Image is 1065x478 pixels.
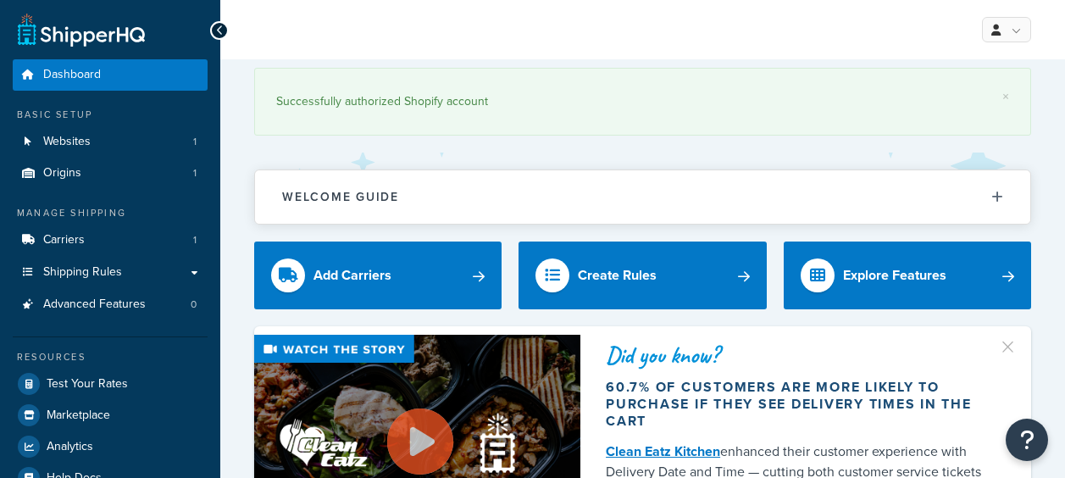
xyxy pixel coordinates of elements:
a: Websites1 [13,126,208,158]
li: Origins [13,158,208,189]
span: Analytics [47,440,93,454]
a: Marketplace [13,400,208,431]
span: 0 [191,297,197,312]
li: Websites [13,126,208,158]
span: Advanced Features [43,297,146,312]
a: Explore Features [784,242,1031,309]
span: Websites [43,135,91,149]
a: Dashboard [13,59,208,91]
div: Manage Shipping [13,206,208,220]
h2: Welcome Guide [282,191,399,203]
span: 1 [193,233,197,247]
div: Successfully authorized Shopify account [276,90,1009,114]
a: Shipping Rules [13,257,208,288]
button: Open Resource Center [1006,419,1048,461]
div: Basic Setup [13,108,208,122]
span: 1 [193,135,197,149]
span: Marketplace [47,409,110,423]
span: 1 [193,166,197,181]
div: 60.7% of customers are more likely to purchase if they see delivery times in the cart [606,379,1006,430]
a: Origins1 [13,158,208,189]
a: Test Your Rates [13,369,208,399]
div: Explore Features [843,264,946,287]
span: Shipping Rules [43,265,122,280]
a: Analytics [13,431,208,462]
span: Test Your Rates [47,377,128,392]
div: Did you know? [606,343,1006,367]
button: Welcome Guide [255,170,1030,224]
span: Dashboard [43,68,101,82]
span: Origins [43,166,81,181]
div: Create Rules [578,264,657,287]
a: Advanced Features0 [13,289,208,320]
span: Carriers [43,233,85,247]
li: Advanced Features [13,289,208,320]
div: Add Carriers [313,264,391,287]
li: Carriers [13,225,208,256]
div: Resources [13,350,208,364]
a: Add Carriers [254,242,502,309]
a: Create Rules [519,242,766,309]
a: Carriers1 [13,225,208,256]
a: Clean Eatz Kitchen [606,442,720,461]
a: × [1002,90,1009,103]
